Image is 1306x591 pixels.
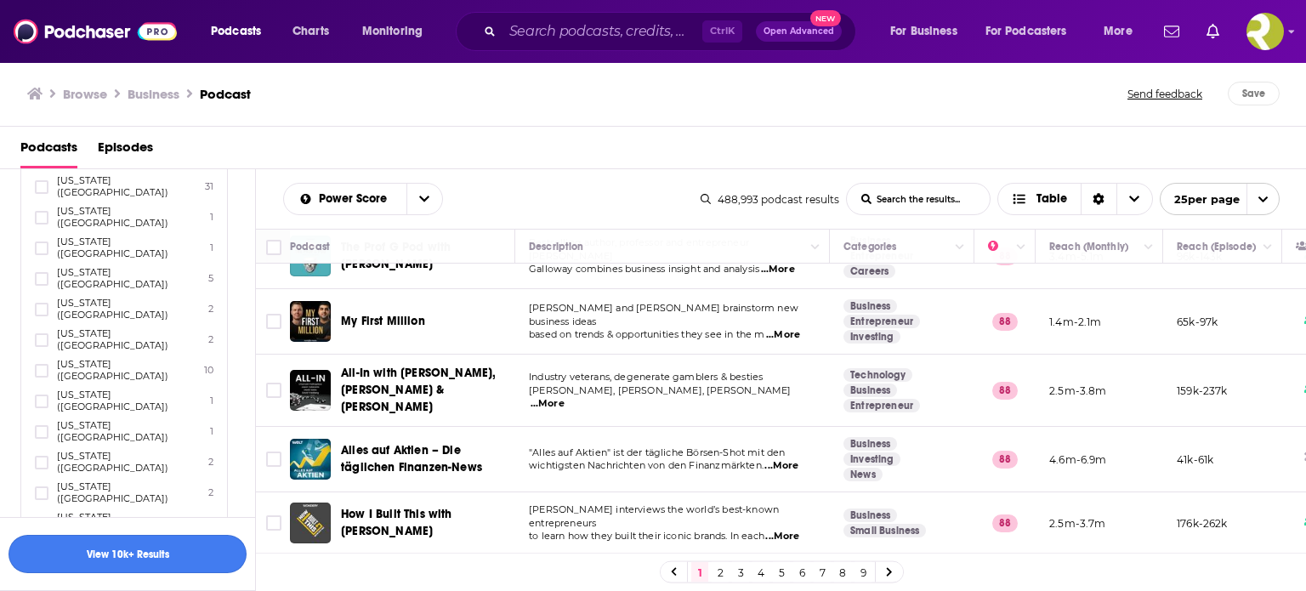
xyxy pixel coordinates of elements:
[1177,452,1213,467] p: 41k-61k
[992,451,1018,468] p: 88
[406,184,442,214] button: open menu
[57,358,196,382] span: [US_STATE] ([GEOGRAPHIC_DATA])
[1160,183,1280,215] button: open menu
[1246,13,1284,50] img: User Profile
[210,425,213,437] span: 1
[283,183,443,215] h2: Choose List sort
[1228,82,1280,105] button: Save
[210,211,213,223] span: 1
[266,452,281,467] span: Toggle select row
[341,443,482,475] span: Alles auf Aktien – Die täglichen Finanzen-News
[712,562,729,582] a: 2
[208,272,213,284] span: 5
[1246,13,1284,50] button: Show profile menu
[290,439,331,480] img: Alles auf Aktien – Die täglichen Finanzen-News
[57,266,200,290] span: [US_STATE] ([GEOGRAPHIC_DATA])
[290,301,331,342] img: My First Million
[531,397,565,411] span: ...More
[341,507,452,538] span: How I Built This with [PERSON_NAME]
[529,446,785,458] span: "Alles auf Aktien" ist der tägliche Börsen-Shot mit den
[341,506,509,540] a: How I Built This with [PERSON_NAME]
[503,18,702,45] input: Search podcasts, credits, & more...
[1246,13,1284,50] span: Logged in as ResoluteTulsa
[805,237,826,258] button: Column Actions
[843,236,896,257] div: Categories
[992,313,1018,330] p: 88
[290,370,331,411] img: All-In with Chamath, Jason, Sacks & Friedberg
[997,183,1153,215] h2: Choose View
[793,562,810,582] a: 6
[20,134,77,168] a: Podcasts
[843,315,920,328] a: Entrepreneur
[1036,193,1067,205] span: Table
[341,314,425,328] span: My First Million
[529,503,779,529] span: [PERSON_NAME] interviews the world’s best-known entrepreneurs
[266,248,281,264] span: Toggle select row
[756,21,842,42] button: Open AdvancedNew
[341,442,509,476] a: Alles auf Aktien – Die täglichen Finanzen-News
[472,12,872,51] div: Search podcasts, credits, & more...
[529,302,798,327] span: [PERSON_NAME] and [PERSON_NAME] brainstorm new business ideas
[843,437,897,451] a: Business
[529,328,764,340] span: based on trends & opportunities they see in the m
[1049,516,1106,531] p: 2.5m-3.7m
[992,382,1018,399] p: 88
[890,20,957,43] span: For Business
[843,330,900,344] a: Investing
[57,419,202,443] span: [US_STATE] ([GEOGRAPHIC_DATA])
[814,562,831,582] a: 7
[57,174,196,198] span: [US_STATE] ([GEOGRAPHIC_DATA])
[764,459,798,473] span: ...More
[529,236,583,257] div: Description
[702,20,742,43] span: Ctrl K
[266,383,281,398] span: Toggle select row
[843,468,883,481] a: News
[843,452,900,466] a: Investing
[210,395,213,406] span: 1
[128,86,179,102] h1: Business
[732,562,749,582] a: 3
[1049,315,1102,329] p: 1.4m-2.1m
[985,20,1067,43] span: For Podcasters
[98,134,153,168] span: Episodes
[834,562,851,582] a: 8
[208,333,213,345] span: 2
[974,18,1092,45] button: open menu
[57,511,199,535] span: [US_STATE] ([GEOGRAPHIC_DATA])
[1104,20,1133,43] span: More
[208,486,213,498] span: 2
[761,263,795,276] span: ...More
[1177,516,1228,531] p: 176k-262k
[292,20,329,43] span: Charts
[290,236,330,257] div: Podcast
[701,193,839,206] div: 488,993 podcast results
[1049,236,1128,257] div: Reach (Monthly)
[266,515,281,531] span: Toggle select row
[529,263,759,275] span: Galloway combines business insight and analysis
[1177,384,1228,398] p: 159k-237k
[319,193,393,205] span: Power Score
[57,297,200,321] span: [US_STATE] ([GEOGRAPHIC_DATA])
[1258,237,1278,258] button: Column Actions
[14,15,177,48] img: Podchaser - Follow, Share and Rate Podcasts
[57,450,200,474] span: [US_STATE] ([GEOGRAPHIC_DATA])
[878,18,979,45] button: open menu
[290,503,331,543] img: How I Built This with Guy Raz
[843,399,920,412] a: Entrepreneur
[1081,184,1116,214] div: Sort Direction
[341,366,496,414] span: All-In with [PERSON_NAME], [PERSON_NAME] & [PERSON_NAME]
[211,20,261,43] span: Podcasts
[529,530,764,542] span: to learn how they built their iconic brands. In each
[9,535,247,573] button: View 10k+ Results
[843,509,897,522] a: Business
[843,384,897,397] a: Business
[810,10,841,26] span: New
[988,236,1012,257] div: Power Score
[1011,237,1031,258] button: Column Actions
[57,205,202,229] span: [US_STATE] ([GEOGRAPHIC_DATA])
